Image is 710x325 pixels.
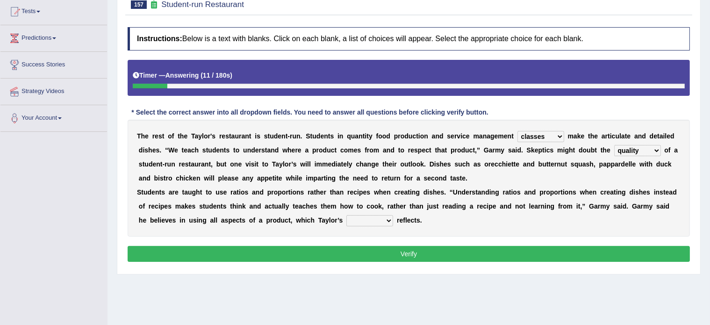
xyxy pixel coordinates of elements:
b: ’ [291,160,293,168]
b: d [579,146,583,154]
b: u [465,146,469,154]
b: e [607,146,610,154]
b: d [650,132,654,140]
b: r [179,160,181,168]
b: t [601,146,603,154]
b: e [152,146,156,154]
b: n [324,132,328,140]
b: p [394,132,398,140]
b: s [225,132,229,140]
b: l [619,132,621,140]
b: s [550,146,554,154]
b: c [191,146,195,154]
b: d [275,146,279,154]
b: i [255,160,257,168]
b: e [255,146,259,154]
div: * Select the correct answer into all dropdown fields. You need to answer all questions before cli... [128,108,492,117]
b: t [335,146,337,154]
b: i [460,132,462,140]
b: s [508,146,512,154]
h5: Timer — [133,72,232,79]
b: n [296,132,301,140]
b: ( [201,72,203,79]
b: a [383,146,387,154]
b: d [391,146,395,154]
b: t [265,146,267,154]
b: a [634,132,638,140]
b: s [144,146,148,154]
b: o [204,132,208,140]
b: a [231,132,235,140]
b: m [348,146,353,154]
b: e [222,132,225,140]
b: o [664,146,668,154]
b: s [212,132,215,140]
b: h [437,146,441,154]
b: h [569,146,573,154]
b: m [495,146,501,154]
b: s [139,160,143,168]
b: t [416,132,418,140]
b: i [337,132,339,140]
b: t [162,132,165,140]
b: o [420,132,424,140]
b: t [206,146,208,154]
b: s [293,160,297,168]
a: Your Account [0,105,107,129]
b: t [595,146,597,154]
b: t [511,132,514,140]
b: s [330,132,334,140]
b: t [363,132,365,140]
b: m [568,132,574,140]
b: e [354,146,358,154]
b: r [152,132,155,140]
b: t [268,132,270,140]
b: T [191,132,195,140]
b: u [351,132,355,140]
b: n [483,132,487,140]
b: e [152,160,156,168]
b: g [565,146,569,154]
a: Success Stories [0,52,107,75]
b: t [625,132,627,140]
b: e [466,132,470,140]
b: d [274,132,278,140]
b: n [156,160,160,168]
b: c [469,146,473,154]
b: e [184,132,187,140]
b: e [238,160,242,168]
b: t [588,132,590,140]
b: t [366,132,369,140]
b: s [158,132,162,140]
b: r [367,146,369,154]
small: Exam occurring question [149,0,159,9]
span: 157 [131,0,147,9]
b: i [563,146,565,154]
b: o [382,132,387,140]
b: T [137,132,141,140]
b: a [441,146,445,154]
b: o [401,146,405,154]
b: r [199,160,201,168]
b: “ [165,146,168,154]
b: o [285,160,289,168]
b: n [271,146,275,154]
b: h [195,146,199,154]
b: e [320,132,324,140]
b: n [638,132,642,140]
b: a [432,132,436,140]
b: e [535,146,538,154]
b: f [668,146,671,154]
b: a [355,132,359,140]
b: p [418,146,422,154]
b: t [143,160,145,168]
b: y [279,160,283,168]
b: d [642,132,646,140]
b: t [573,146,575,154]
b: u [243,146,247,154]
b: t [473,146,475,154]
b: n [387,146,391,154]
b: t [435,146,437,154]
b: o [369,146,373,154]
b: q [347,132,351,140]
